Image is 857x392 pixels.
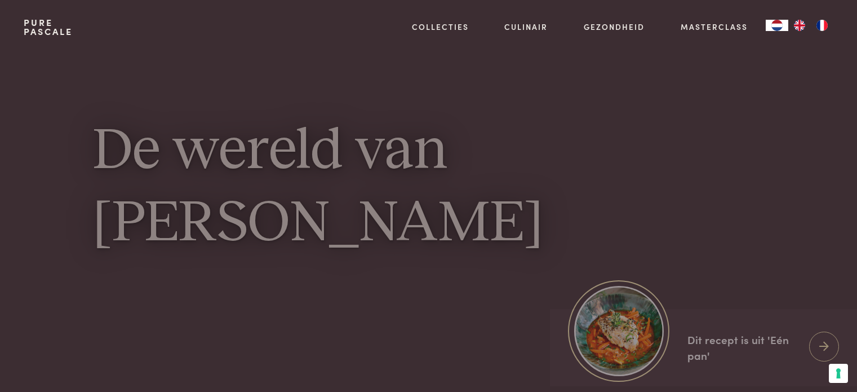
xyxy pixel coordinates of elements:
[550,309,857,386] a: https://admin.purepascale.com/wp-content/uploads/2025/08/home_recept_link.jpg Dit recept is uit '...
[788,20,811,31] a: EN
[687,332,800,364] div: Dit recept is uit 'Eén pan'
[788,20,833,31] ul: Language list
[93,117,765,261] h1: De wereld van [PERSON_NAME]
[412,21,469,33] a: Collecties
[681,21,748,33] a: Masterclass
[584,21,645,33] a: Gezondheid
[574,286,664,376] img: https://admin.purepascale.com/wp-content/uploads/2025/08/home_recept_link.jpg
[24,18,73,36] a: PurePascale
[766,20,788,31] div: Language
[504,21,548,33] a: Culinair
[811,20,833,31] a: FR
[766,20,788,31] a: NL
[766,20,833,31] aside: Language selected: Nederlands
[829,364,848,383] button: Uw voorkeuren voor toestemming voor trackingtechnologieën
